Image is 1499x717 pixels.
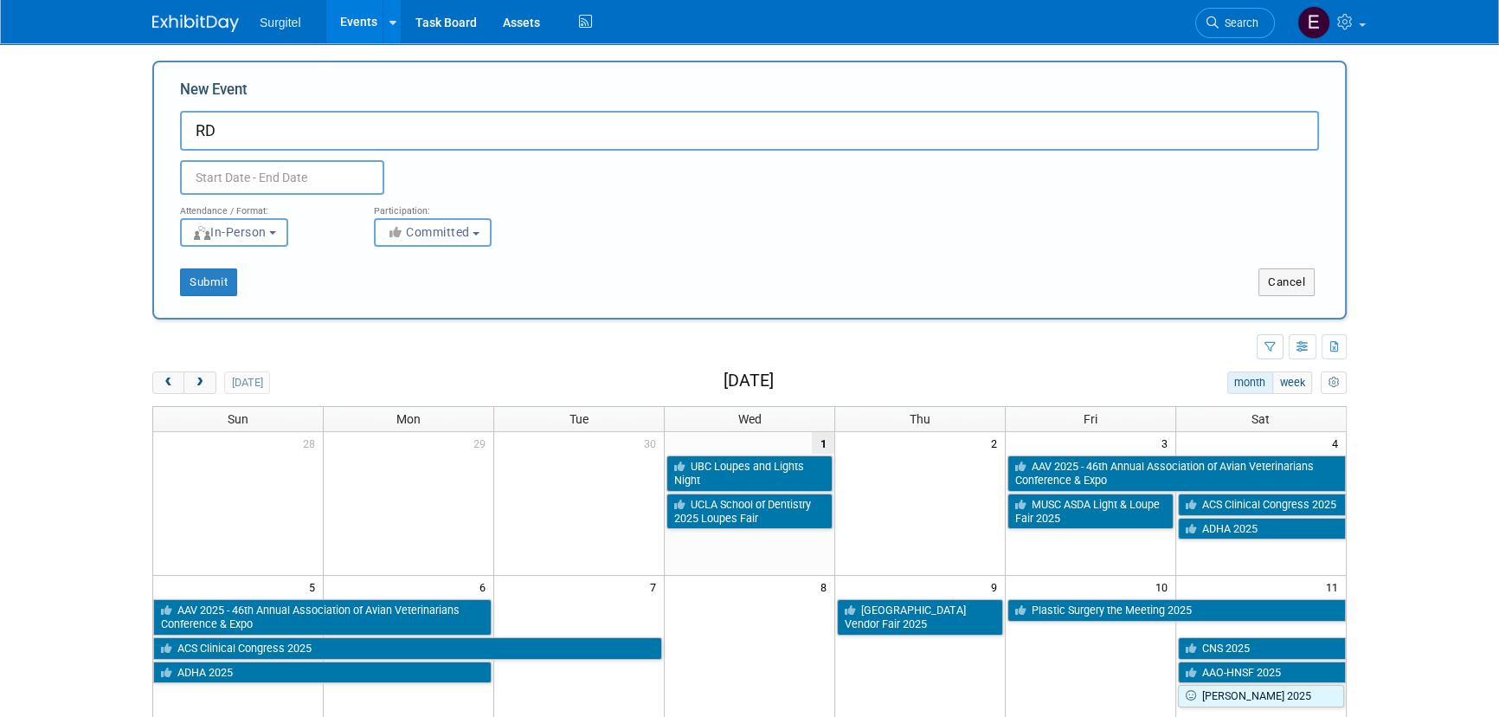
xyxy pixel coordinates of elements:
[1178,518,1346,540] a: ADHA 2025
[183,371,216,394] button: next
[812,432,834,454] span: 1
[1178,494,1346,516] a: ACS Clinical Congress 2025
[153,662,492,684] a: ADHA 2025
[1227,371,1273,394] button: month
[153,637,662,660] a: ACS Clinical Congress 2025
[152,15,239,32] img: ExhibitDay
[1084,412,1097,426] span: Fri
[837,599,1003,635] a: [GEOGRAPHIC_DATA] Vendor Fair 2025
[180,111,1319,151] input: Name of Trade Show / Conference
[1007,494,1174,529] a: MUSC ASDA Light & Loupe Fair 2025
[374,218,492,247] button: Committed
[478,576,493,597] span: 6
[260,16,300,29] span: Surgitel
[1258,268,1315,296] button: Cancel
[180,195,348,217] div: Attendance / Format:
[192,225,267,239] span: In-Person
[180,160,384,195] input: Start Date - End Date
[374,195,542,217] div: Participation:
[180,80,248,107] label: New Event
[224,371,270,394] button: [DATE]
[1160,432,1175,454] span: 3
[472,432,493,454] span: 29
[1219,16,1258,29] span: Search
[1272,371,1312,394] button: week
[1007,599,1346,622] a: Plastic Surgery the Meeting 2025
[1007,455,1346,491] a: AAV 2025 - 46th Annual Association of Avian Veterinarians Conference & Expo
[1328,378,1339,389] i: Personalize Calendar
[737,412,761,426] span: Wed
[1297,6,1330,39] img: Event Coordinator
[989,432,1005,454] span: 2
[152,371,184,394] button: prev
[153,599,492,635] a: AAV 2025 - 46th Annual Association of Avian Veterinarians Conference & Expo
[228,412,248,426] span: Sun
[569,412,589,426] span: Tue
[1178,637,1346,660] a: CNS 2025
[1195,8,1275,38] a: Search
[1154,576,1175,597] span: 10
[1178,662,1346,684] a: AAO-HNSF 2025
[648,576,664,597] span: 7
[1324,576,1346,597] span: 11
[989,576,1005,597] span: 9
[307,576,323,597] span: 5
[724,371,774,391] h2: [DATE]
[1178,685,1344,707] a: [PERSON_NAME] 2025
[1251,412,1270,426] span: Sat
[301,432,323,454] span: 28
[666,494,833,529] a: UCLA School of Dentistry 2025 Loupes Fair
[910,412,930,426] span: Thu
[180,218,288,247] button: In-Person
[666,455,833,491] a: UBC Loupes and Lights Night
[1330,432,1346,454] span: 4
[180,268,237,296] button: Submit
[642,432,664,454] span: 30
[819,576,834,597] span: 8
[386,225,470,239] span: Committed
[1321,371,1347,394] button: myCustomButton
[396,412,421,426] span: Mon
